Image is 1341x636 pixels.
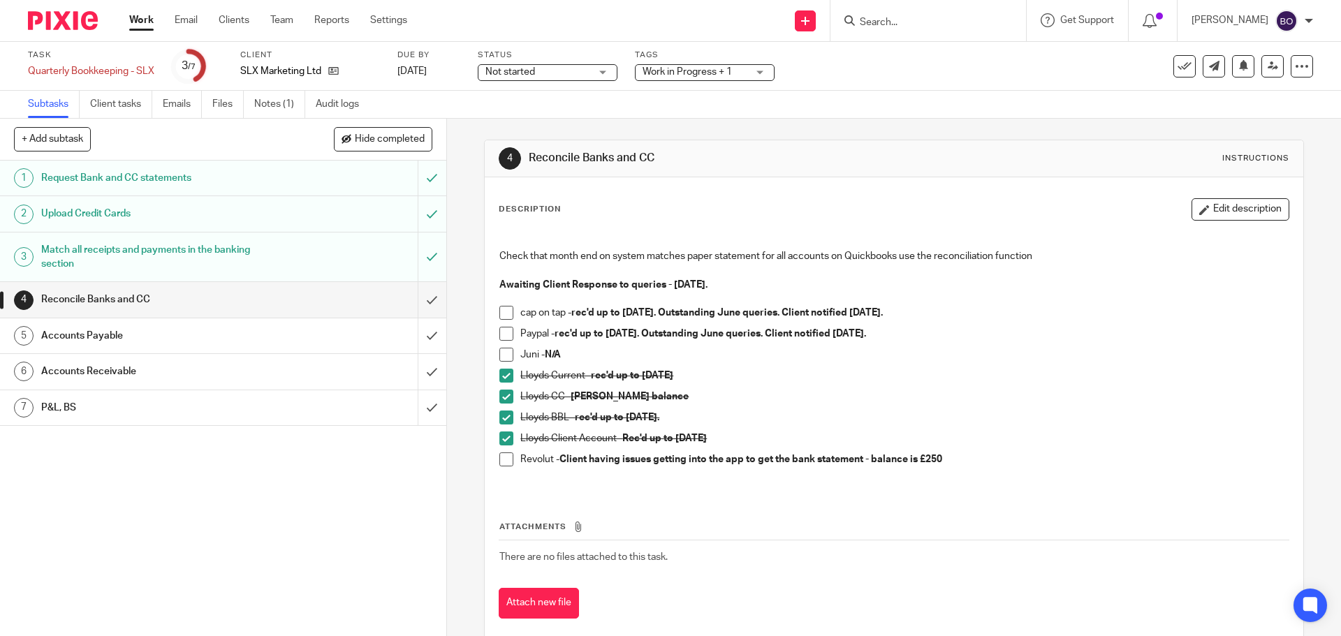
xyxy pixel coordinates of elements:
[545,350,561,360] strong: N/A
[520,348,1288,362] p: Juni -
[520,431,1288,445] p: Lloyds Client Account -
[41,289,283,310] h1: Reconcile Banks and CC
[520,452,1288,466] p: Revolut -
[635,50,775,61] label: Tags
[1222,153,1289,164] div: Instructions
[175,13,198,27] a: Email
[355,134,425,145] span: Hide completed
[571,392,689,401] strong: [PERSON_NAME] balance
[163,91,202,118] a: Emails
[41,203,283,224] h1: Upload Credit Cards
[1275,10,1298,32] img: svg%3E
[575,413,659,422] strong: rec'd up to [DATE].
[520,369,1288,383] p: Lloyds Current -
[622,434,707,443] strong: Rec'd up to [DATE]
[559,454,942,464] strong: Client having issues getting into the app to get the bank statement - balance is £250
[314,13,349,27] a: Reports
[520,390,1288,404] p: Lloyds CC -
[397,66,427,76] span: [DATE]
[499,249,1288,263] p: Check that month end on system matches paper statement for all accounts on Quickbooks use the rec...
[28,91,80,118] a: Subtasks
[316,91,369,118] a: Audit logs
[41,325,283,346] h1: Accounts Payable
[591,371,673,380] strong: rec'd up to [DATE]
[499,523,566,531] span: Attachments
[212,91,244,118] a: Files
[14,398,34,417] div: 7
[14,205,34,224] div: 2
[41,361,283,382] h1: Accounts Receivable
[182,58,196,74] div: 3
[14,362,34,381] div: 6
[571,308,883,318] strong: rec'd up to [DATE]. Outstanding June queries. Client notified [DATE].
[858,17,984,29] input: Search
[14,247,34,267] div: 3
[90,91,152,118] a: Client tasks
[240,64,321,78] p: SLX Marketing Ltd
[14,168,34,188] div: 1
[499,204,561,215] p: Description
[499,147,521,170] div: 4
[643,67,732,77] span: Work in Progress + 1
[485,67,535,77] span: Not started
[555,329,866,339] strong: rec'd up to [DATE]. Outstanding June queries. Client notified [DATE].
[41,397,283,418] h1: P&L, BS
[1060,15,1114,25] span: Get Support
[529,151,924,165] h1: Reconcile Banks and CC
[28,11,98,30] img: Pixie
[254,91,305,118] a: Notes (1)
[370,13,407,27] a: Settings
[129,13,154,27] a: Work
[334,127,432,151] button: Hide completed
[478,50,617,61] label: Status
[270,13,293,27] a: Team
[1192,198,1289,221] button: Edit description
[240,50,380,61] label: Client
[28,50,154,61] label: Task
[520,306,1288,320] p: cap on tap -
[14,127,91,151] button: + Add subtask
[397,50,460,61] label: Due by
[499,588,579,619] button: Attach new file
[520,327,1288,341] p: Paypal -
[499,280,708,290] strong: Awaiting Client Response to queries - [DATE].
[14,326,34,346] div: 5
[41,168,283,188] h1: Request Bank and CC statements
[14,290,34,310] div: 4
[520,411,1288,424] p: Lloyds BBL -
[499,552,668,562] span: There are no files attached to this task.
[188,63,196,71] small: /7
[28,64,154,78] div: Quarterly Bookkeeping - SLX
[1192,13,1268,27] p: [PERSON_NAME]
[219,13,249,27] a: Clients
[41,239,283,275] h1: Match all receipts and payments in the banking section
